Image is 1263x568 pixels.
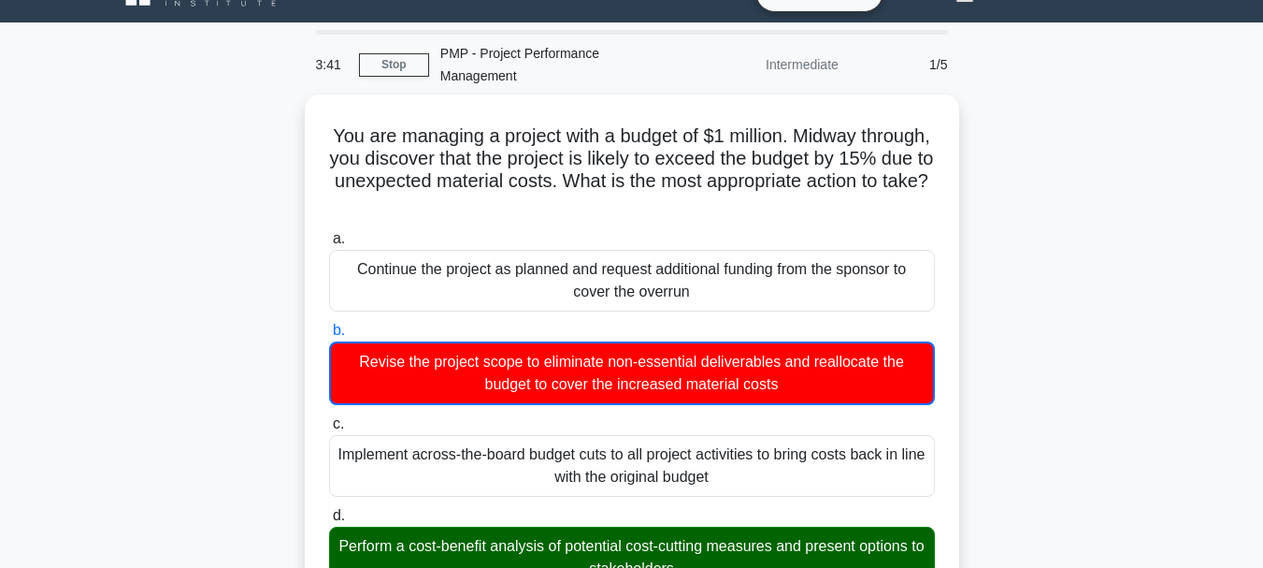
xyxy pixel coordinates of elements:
a: Stop [359,53,429,77]
div: 3:41 [305,46,359,83]
div: Intermediate [686,46,850,83]
span: b. [333,322,345,338]
div: 1/5 [850,46,959,83]
div: Implement across-the-board budget cuts to all project activities to bring costs back in line with... [329,435,935,497]
div: Continue the project as planned and request additional funding from the sponsor to cover the overrun [329,250,935,312]
span: d. [333,507,345,523]
div: PMP - Project Performance Management [429,35,686,95]
div: Revise the project scope to eliminate non-essential deliverables and reallocate the budget to cov... [329,342,935,405]
span: a. [333,230,345,246]
h5: You are managing a project with a budget of $1 million. Midway through, you discover that the pro... [327,124,937,216]
span: c. [333,415,344,431]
